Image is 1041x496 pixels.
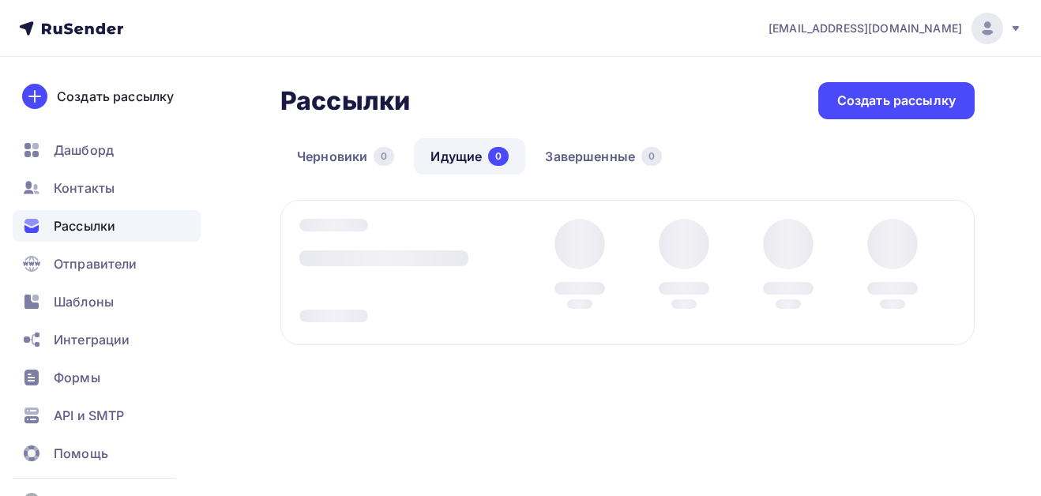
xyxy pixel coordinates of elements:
[13,248,201,280] a: Отправители
[13,286,201,318] a: Шаблоны
[13,172,201,204] a: Контакты
[641,147,662,166] div: 0
[488,147,509,166] div: 0
[13,362,201,393] a: Формы
[528,138,678,175] a: Завершенные0
[280,85,410,117] h2: Рассылки
[54,254,137,273] span: Отправители
[54,141,114,160] span: Дашборд
[280,138,411,175] a: Черновики0
[54,368,100,387] span: Формы
[54,444,108,463] span: Помощь
[54,406,124,425] span: API и SMTP
[13,210,201,242] a: Рассылки
[374,147,394,166] div: 0
[54,216,115,235] span: Рассылки
[414,138,525,175] a: Идущие0
[769,13,1022,44] a: [EMAIL_ADDRESS][DOMAIN_NAME]
[769,21,962,36] span: [EMAIL_ADDRESS][DOMAIN_NAME]
[13,134,201,166] a: Дашборд
[54,330,130,349] span: Интеграции
[837,92,956,110] div: Создать рассылку
[54,292,114,311] span: Шаблоны
[57,87,174,106] div: Создать рассылку
[54,178,115,197] span: Контакты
